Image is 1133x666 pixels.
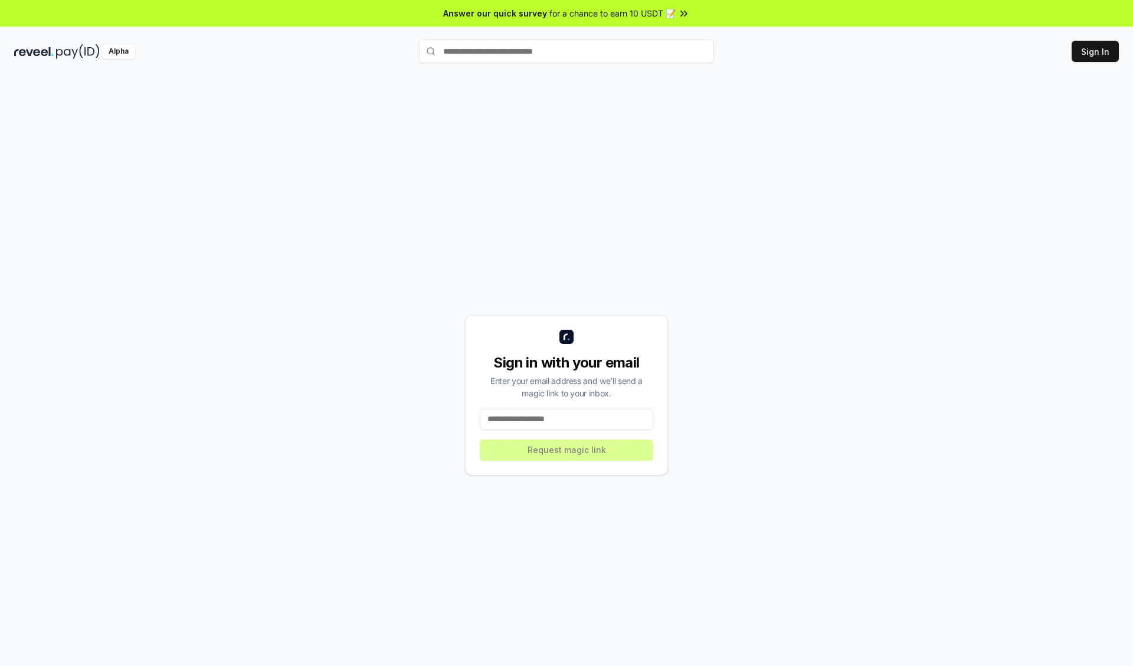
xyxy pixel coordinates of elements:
img: logo_small [559,330,574,344]
div: Enter your email address and we’ll send a magic link to your inbox. [480,375,653,399]
img: pay_id [56,44,100,59]
span: Answer our quick survey [443,7,547,19]
span: for a chance to earn 10 USDT 📝 [549,7,676,19]
div: Alpha [102,44,135,59]
button: Sign In [1072,41,1119,62]
div: Sign in with your email [480,353,653,372]
img: reveel_dark [14,44,54,59]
